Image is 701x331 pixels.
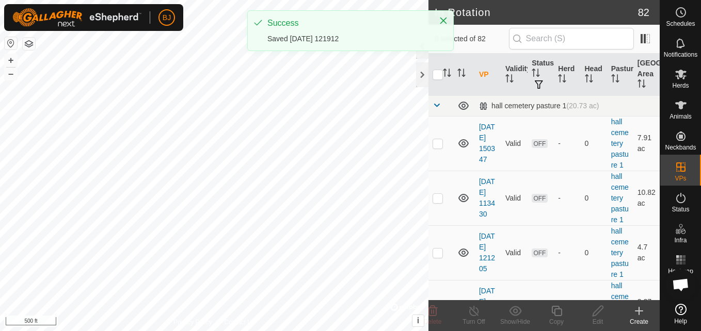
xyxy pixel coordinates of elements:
button: i [412,315,424,326]
span: OFF [532,249,547,257]
a: Contact Us [225,318,255,327]
th: [GEOGRAPHIC_DATA] Area [633,54,660,96]
td: 7.91 ac [633,116,660,171]
a: Help [660,300,701,328]
td: 0 [581,171,607,225]
span: Notifications [664,52,697,58]
span: Status [672,206,689,212]
img: Gallagher Logo [12,8,141,27]
span: Schedules [666,21,695,27]
button: Map Layers [23,38,35,50]
div: - [558,193,576,204]
div: Show/Hide [495,317,536,326]
button: + [5,54,17,67]
span: Animals [670,113,692,120]
a: [DATE] 121205 [479,232,495,273]
th: Pasture [607,54,633,96]
span: Neckbands [665,144,696,151]
td: 4.7 ac [633,225,660,280]
span: OFF [532,139,547,148]
p-sorticon: Activate to sort [443,70,451,78]
div: Create [618,317,660,326]
p-sorticon: Activate to sort [505,76,514,84]
p-sorticon: Activate to sort [585,76,593,84]
span: Help [674,318,687,324]
a: Privacy Policy [173,318,212,327]
td: Valid [501,225,528,280]
td: Valid [501,171,528,225]
button: – [5,68,17,80]
th: VP [475,54,501,96]
div: Copy [536,317,577,326]
td: 10.82 ac [633,171,660,225]
h2: In Rotation [435,6,638,19]
p-sorticon: Activate to sort [457,70,466,78]
th: Head [581,54,607,96]
p-sorticon: Activate to sort [611,76,619,84]
span: Heatmap [668,268,693,274]
a: [DATE] 150347 [479,123,495,163]
div: Edit [577,317,618,326]
a: hall cemetery pasture 1 [611,227,629,278]
p-sorticon: Activate to sort [532,70,540,78]
span: BJ [163,12,171,23]
span: 0 selected of 82 [435,34,509,44]
span: VPs [675,175,686,181]
a: [DATE] 121223 [479,287,495,327]
div: Turn Off [453,317,495,326]
a: hall cemetery pasture 1 [611,172,629,224]
span: Herds [672,82,689,89]
button: Reset Map [5,37,17,49]
span: (20.73 ac) [566,102,599,110]
div: - [558,247,576,258]
span: Delete [424,318,442,325]
td: 0 [581,116,607,171]
a: [DATE] 113430 [479,177,495,218]
span: OFF [532,194,547,203]
button: Close [436,13,451,28]
span: i [417,316,419,325]
a: hall cemetery pasture 1 [611,118,629,169]
div: Saved [DATE] 121912 [267,34,428,44]
td: 0 [581,225,607,280]
input: Search (S) [509,28,634,49]
th: Validity [501,54,528,96]
span: Infra [674,237,687,243]
div: hall cemetery pasture 1 [479,102,599,110]
th: Herd [554,54,580,96]
a: Open chat [665,269,696,300]
p-sorticon: Activate to sort [638,81,646,89]
span: 82 [638,5,649,20]
p-sorticon: Activate to sort [558,76,566,84]
div: - [558,138,576,149]
div: Success [267,17,428,29]
td: Valid [501,116,528,171]
th: Status [528,54,554,96]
